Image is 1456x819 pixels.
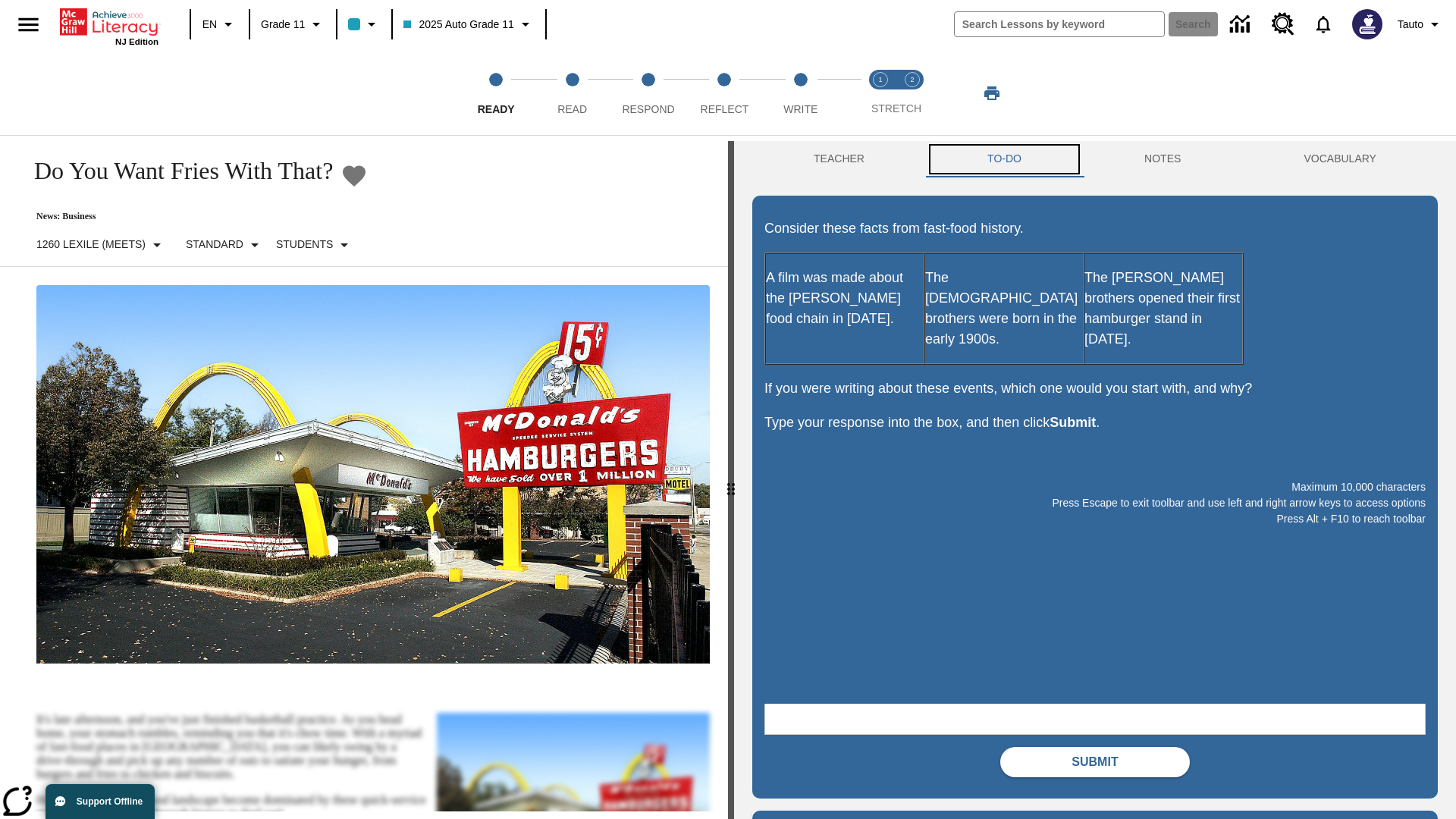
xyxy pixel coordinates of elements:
[1263,4,1304,45] a: Resource Center, Will open in new tab
[36,237,146,253] p: 1260 Lexile (Meets)
[77,796,143,807] span: Support Offline
[180,231,270,259] button: Scaffolds, Standard
[766,268,924,329] p: A film was made about the [PERSON_NAME] food chain in [DATE].
[890,52,934,135] button: Stretch Respond step 2 of 2
[764,218,1426,239] p: Consider these facts from fast-food history.
[255,11,331,38] button: Grade: Grade 11, Select a grade
[764,495,1426,511] p: Press Escape to exit toolbar and use left and right arrow keys to access options
[270,231,359,259] button: Select Student
[6,12,221,26] body: Maximum 10,000 characters Press Escape to exit toolbar and use left and right arrow keys to acces...
[910,76,914,83] text: 2
[752,141,1438,177] div: Instructional Panel Tabs
[764,378,1426,399] p: If you were writing about these events, which one would you start with, and why?
[478,103,515,115] span: Ready
[1398,17,1423,33] span: Tauto
[968,80,1016,107] button: Print
[955,12,1164,36] input: search field
[764,413,1426,433] p: Type your response into the box, and then click .
[528,52,616,135] button: Read step 2 of 5
[557,103,587,115] span: Read
[202,17,217,33] span: EN
[764,511,1426,527] p: Press Alt + F10 to reach toolbar
[622,103,674,115] span: Respond
[878,76,882,83] text: 1
[261,17,305,33] span: Grade 11
[18,157,333,185] h1: Do You Want Fries With That?
[871,102,921,115] span: STRETCH
[6,2,51,47] button: Open side menu
[452,52,540,135] button: Ready step 1 of 5
[728,141,734,819] div: Press Enter or Spacebar and then press right and left arrow keys to move the slider
[403,17,513,33] span: 2025 Auto Grade 11
[752,141,926,177] button: Teacher
[926,141,1083,177] button: TO-DO
[18,211,368,222] p: News: Business
[186,237,243,253] p: Standard
[680,52,768,135] button: Reflect step 4 of 5
[1352,9,1382,39] img: Avatar
[1392,11,1450,38] button: Profile/Settings
[1343,5,1392,44] button: Select a new avatar
[734,141,1456,819] div: activity
[764,479,1426,495] p: Maximum 10,000 characters
[604,52,692,135] button: Respond step 3 of 5
[1084,268,1242,350] p: The [PERSON_NAME] brothers opened their first hamburger stand in [DATE].
[1242,141,1438,177] button: VOCABULARY
[925,268,1083,350] p: The [DEMOGRAPHIC_DATA] brothers were born in the early 1900s.
[397,11,540,38] button: Class: 2025 Auto Grade 11, Select your class
[1000,747,1190,777] button: Submit
[196,11,244,38] button: Language: EN, Select a language
[342,11,387,38] button: Class color is light blue. Change class color
[1304,5,1343,44] a: Notifications
[30,231,172,259] button: Select Lexile, 1260 Lexile (Meets)
[757,52,845,135] button: Write step 5 of 5
[115,37,158,46] span: NJ Edition
[276,237,333,253] p: Students
[783,103,817,115] span: Write
[701,103,749,115] span: Reflect
[340,162,368,189] button: Add to Favorites - Do You Want Fries With That?
[36,285,710,664] img: One of the first McDonald's stores, with the iconic red sign and golden arches.
[60,5,158,46] div: Home
[1083,141,1242,177] button: NOTES
[45,784,155,819] button: Support Offline
[1221,4,1263,45] a: Data Center
[1050,415,1096,430] strong: Submit
[858,52,902,135] button: Stretch Read step 1 of 2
